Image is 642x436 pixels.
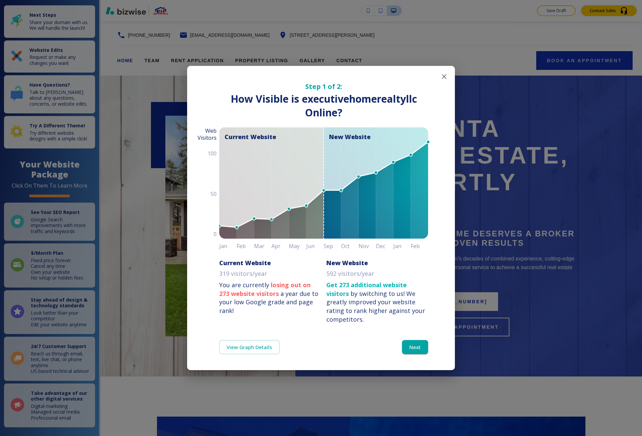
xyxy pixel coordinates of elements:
[341,241,358,251] h6: Oct
[411,241,428,251] h6: Feb
[289,241,306,251] h6: May
[326,290,425,323] div: We greatly improved your website rating to rank higher against your competitors.
[219,281,321,315] p: You are currently a year due to your low Google grade and page rank!
[219,269,267,278] p: 319 visitors/year
[271,241,289,251] h6: Apr
[358,241,376,251] h6: Nov
[402,340,428,354] button: Next
[219,340,279,354] a: View Graph Details
[326,259,368,267] h6: New Website
[254,241,271,251] h6: Mar
[326,281,428,324] p: by switching to us!
[219,241,237,251] h6: Jan
[326,281,407,298] strong: Get 273 additional website visitors
[393,241,411,251] h6: Jan
[219,259,271,267] h6: Current Website
[376,241,393,251] h6: Dec
[219,281,311,298] strong: losing out on 273 website visitors
[306,241,324,251] h6: Jun
[324,241,341,251] h6: Sep
[326,269,374,278] p: 592 visitors/year
[237,241,254,251] h6: Feb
